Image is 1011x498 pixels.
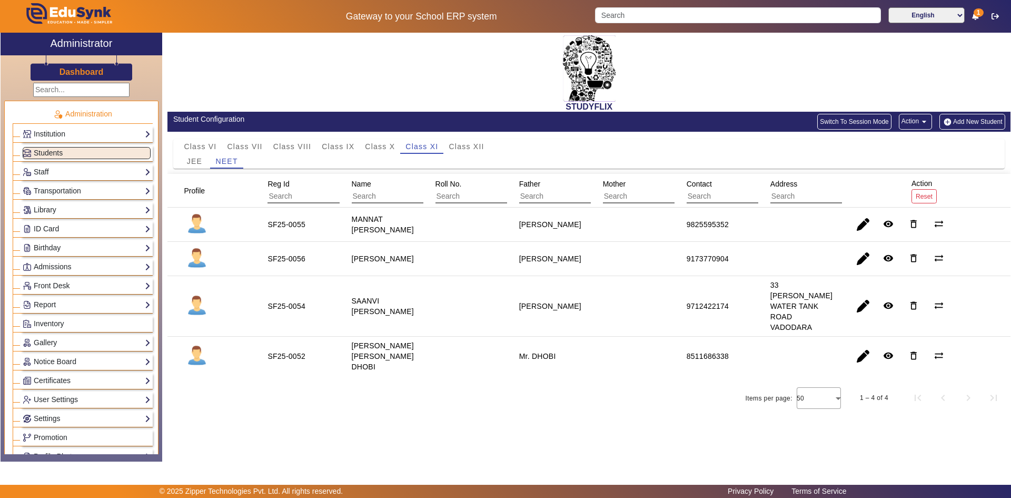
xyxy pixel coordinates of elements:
p: Administration [13,109,153,120]
div: SF25-0055 [267,219,305,230]
staff-with-status: SAANVI [PERSON_NAME] [352,297,414,316]
span: Class VIII [273,143,311,150]
img: Students.png [23,149,31,157]
div: 9712422174 [687,301,729,311]
span: Class XII [449,143,484,150]
div: 33 [PERSON_NAME] WATER TANK ROAD VADODARA [770,280,832,333]
input: Search [435,190,530,203]
mat-icon: sync_alt [934,300,944,311]
img: profile.png [184,343,210,369]
div: Action [908,174,940,207]
a: Privacy Policy [722,484,779,498]
div: Mr. DHOBI [519,351,556,362]
input: Search [595,7,880,23]
div: Reg Id [264,174,375,207]
mat-icon: delete_outline [908,253,919,263]
mat-icon: sync_alt [934,350,944,361]
div: Name [348,174,459,207]
mat-icon: delete_outline [908,300,919,311]
div: Mother [599,174,710,207]
button: Reset [911,189,937,203]
button: First page [905,385,930,411]
input: Search [267,190,362,203]
div: Student Configuration [173,114,583,125]
staff-with-status: [PERSON_NAME] [352,255,414,263]
a: Dashboard [59,66,104,77]
img: profile.png [184,293,210,319]
input: Search... [33,83,130,97]
div: 1 – 4 of 4 [860,393,888,403]
div: Address [767,174,878,207]
div: 8511686338 [687,351,729,362]
span: Class IX [322,143,354,150]
span: 1 [974,8,984,17]
span: Address [770,180,797,188]
div: Profile [180,181,218,200]
mat-icon: remove_red_eye [883,300,894,311]
div: Roll No. [432,174,543,207]
h5: Gateway to your School ERP system [259,11,584,22]
mat-icon: arrow_drop_down [919,116,929,127]
img: profile.png [184,246,210,272]
div: 9825595352 [687,219,729,230]
staff-with-status: [PERSON_NAME] [PERSON_NAME] DHOBI [352,341,414,371]
staff-with-status: MANNAT [PERSON_NAME] [352,215,414,234]
div: SF25-0052 [267,351,305,362]
a: Inventory [23,318,151,330]
div: SF25-0056 [267,253,305,264]
div: SF25-0054 [267,301,305,311]
div: Father [516,174,627,207]
mat-icon: delete_outline [908,219,919,229]
mat-icon: delete_outline [908,350,919,361]
a: Terms of Service [786,484,851,498]
span: Profile [184,187,205,195]
mat-icon: sync_alt [934,253,944,263]
input: Search [603,190,697,203]
div: 9173770904 [687,253,729,264]
span: JEE [187,158,202,165]
span: Inventory [34,319,64,328]
img: Branchoperations.png [23,434,31,442]
input: Search [352,190,446,203]
div: Items per page: [746,393,792,404]
span: Class VII [227,143,263,150]
img: Inventory.png [23,320,31,328]
h3: Dashboard [60,67,104,77]
span: Class XI [405,143,438,150]
span: Roll No. [435,180,462,188]
input: Search [519,190,613,203]
img: Administration.png [53,110,63,119]
a: Promotion [23,432,151,444]
button: Next page [956,385,981,411]
span: Class X [365,143,395,150]
h2: Administrator [51,37,113,50]
span: Name [352,180,371,188]
span: Class VI [184,143,216,150]
button: Add New Student [939,114,1005,130]
span: NEET [215,158,237,165]
span: Contact [687,180,712,188]
input: Search [687,190,781,203]
button: Last page [981,385,1006,411]
button: Action [899,114,932,130]
div: Contact [683,174,794,207]
img: profile.png [184,211,210,238]
span: Promotion [34,433,67,442]
h2: STUDYFLIX [167,102,1010,112]
span: Reg Id [267,180,289,188]
mat-icon: remove_red_eye [883,219,894,229]
div: [PERSON_NAME] [519,253,581,264]
mat-icon: remove_red_eye [883,350,894,361]
a: Administrator [1,33,162,55]
mat-icon: remove_red_eye [883,253,894,263]
mat-icon: sync_alt [934,219,944,229]
p: © 2025 Zipper Technologies Pvt. Ltd. All rights reserved. [160,486,343,497]
img: add-new-student.png [942,118,953,126]
div: [PERSON_NAME] [519,301,581,311]
span: Father [519,180,540,188]
button: Previous page [930,385,956,411]
div: [PERSON_NAME] [519,219,581,230]
span: Students [34,149,63,157]
a: Students [23,147,151,159]
input: Search [770,190,865,203]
